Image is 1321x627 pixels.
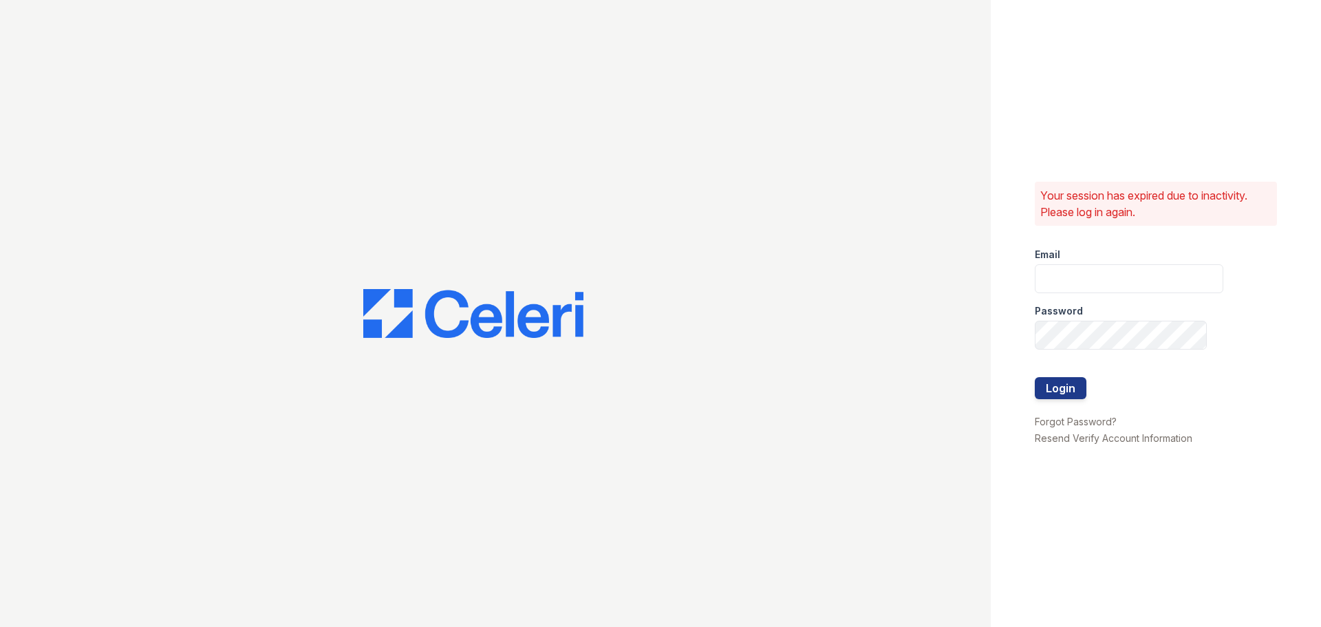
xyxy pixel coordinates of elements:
[1035,377,1086,399] button: Login
[363,289,583,339] img: CE_Logo_Blue-a8612792a0a2168367f1c8372b55b34899dd931a85d93a1a3d3e32e68fde9ad4.png
[1035,432,1192,444] a: Resend Verify Account Information
[1035,416,1117,427] a: Forgot Password?
[1040,187,1271,220] p: Your session has expired due to inactivity. Please log in again.
[1035,304,1083,318] label: Password
[1035,248,1060,262] label: Email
